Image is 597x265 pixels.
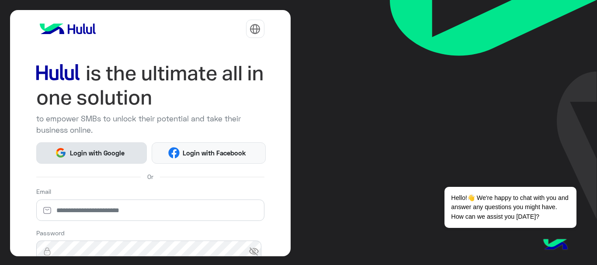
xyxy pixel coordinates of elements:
[540,230,571,261] img: hulul-logo.png
[36,228,65,237] label: Password
[36,187,51,196] label: Email
[55,147,66,158] img: Google
[180,148,250,158] span: Login with Facebook
[36,61,264,110] img: hululLoginTitle_EN.svg
[444,187,576,228] span: Hello!👋 We're happy to chat with you and answer any questions you might have. How can we assist y...
[36,206,58,215] img: email
[152,142,266,164] button: Login with Facebook
[36,20,99,38] img: logo
[250,24,260,34] img: tab
[147,172,153,181] span: Or
[36,142,147,164] button: Login with Google
[36,247,58,256] img: lock
[168,147,180,158] img: Facebook
[249,244,264,259] span: visibility_off
[66,148,128,158] span: Login with Google
[36,113,264,136] p: to empower SMBs to unlock their potential and take their business online.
